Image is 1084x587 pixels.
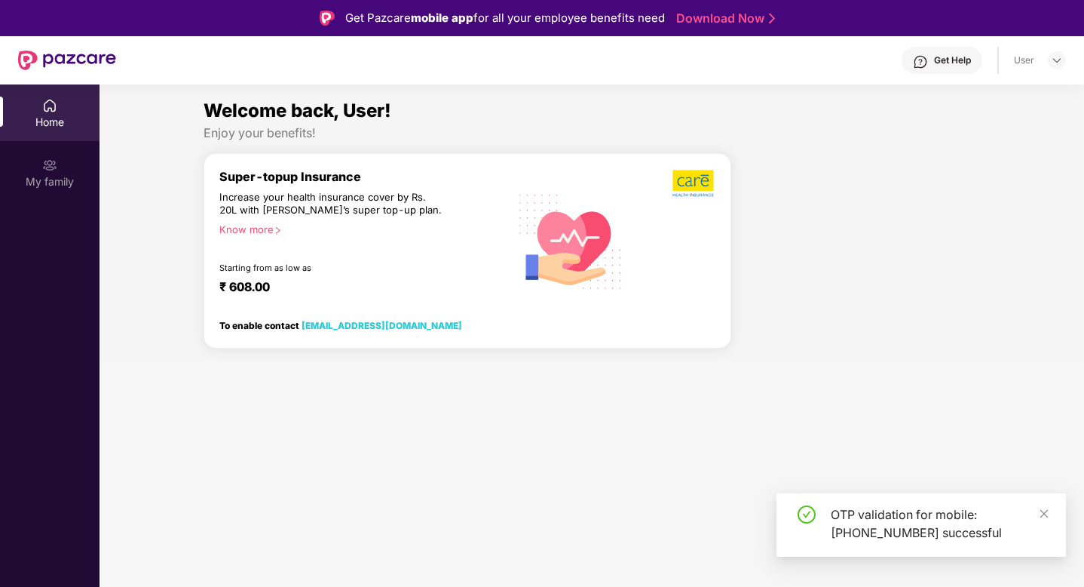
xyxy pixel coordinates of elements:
span: check-circle [798,506,816,524]
div: Starting from as low as [219,263,445,273]
img: b5dec4f62d2307b9de63beb79f102df3.png [672,169,715,198]
div: Increase your health insurance cover by Rs. 20L with [PERSON_NAME]’s super top-up plan. [219,191,444,217]
div: To enable contact [219,320,462,330]
a: [EMAIL_ADDRESS][DOMAIN_NAME] [302,320,462,331]
img: New Pazcare Logo [18,51,116,70]
div: ₹ 608.00 [219,279,494,297]
img: svg+xml;base64,PHN2ZyB3aWR0aD0iMjAiIGhlaWdodD0iMjAiIHZpZXdCb3g9IjAgMCAyMCAyMCIgZmlsbD0ibm9uZSIgeG... [42,158,57,173]
div: Get Pazcare for all your employee benefits need [345,9,665,27]
div: Know more [219,223,500,234]
img: Logo [320,11,335,26]
img: svg+xml;base64,PHN2ZyBpZD0iRHJvcGRvd24tMzJ4MzIiIHhtbG5zPSJodHRwOi8vd3d3LnczLm9yZy8yMDAwL3N2ZyIgd2... [1051,54,1063,66]
img: svg+xml;base64,PHN2ZyB4bWxucz0iaHR0cDovL3d3dy53My5vcmcvMjAwMC9zdmciIHhtbG5zOnhsaW5rPSJodHRwOi8vd3... [509,177,633,303]
div: Enjoy your benefits! [204,125,981,141]
div: User [1014,54,1034,66]
img: Stroke [769,11,775,26]
img: svg+xml;base64,PHN2ZyBpZD0iSGVscC0zMngzMiIgeG1sbnM9Imh0dHA6Ly93d3cudzMub3JnLzIwMDAvc3ZnIiB3aWR0aD... [913,54,928,69]
img: svg+xml;base64,PHN2ZyBpZD0iSG9tZSIgeG1sbnM9Imh0dHA6Ly93d3cudzMub3JnLzIwMDAvc3ZnIiB3aWR0aD0iMjAiIG... [42,98,57,113]
div: Get Help [934,54,971,66]
span: right [274,226,282,235]
strong: mobile app [411,11,473,25]
div: OTP validation for mobile: [PHONE_NUMBER] successful [831,506,1048,542]
span: close [1039,509,1049,519]
a: Download Now [676,11,770,26]
div: Super-topup Insurance [219,169,509,184]
span: Welcome back, User! [204,100,391,121]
